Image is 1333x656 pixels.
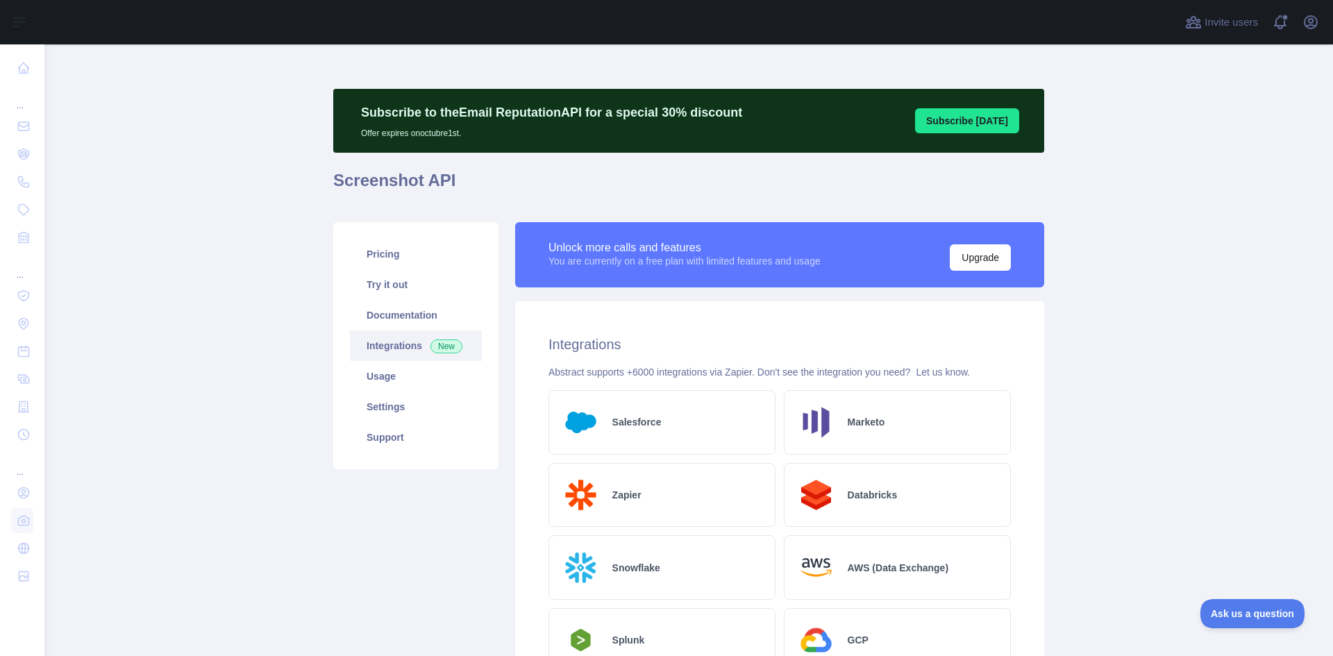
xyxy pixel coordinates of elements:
[848,633,869,647] h2: GCP
[350,330,482,361] a: Integrations New
[548,254,821,268] div: You are currently on a free plan with limited features and usage
[350,269,482,300] a: Try it out
[612,633,645,647] h2: Splunk
[430,339,462,353] span: New
[333,169,1044,203] h1: Screenshot API
[560,547,601,588] img: Logo
[1205,16,1258,28] span: Invite users
[560,625,601,655] img: Logo
[548,242,821,254] div: Unlock more calls and features
[548,365,1011,379] div: Abstract supports +6000 integrations via Zapier. Don't see the integration you need?
[848,561,948,575] h2: AWS (Data Exchange)
[796,402,837,443] img: Logo
[11,83,33,111] div: ...
[1182,11,1261,33] button: Invite users
[612,561,660,575] h2: Snowflake
[612,415,662,429] h2: Salesforce
[915,108,1019,133] button: Subscribe [DATE]
[560,475,601,516] img: Logo
[361,122,742,139] p: Offer expires on octubre 1st.
[848,415,885,429] h2: Marketo
[361,103,742,122] p: Subscribe to the Email Reputation API for a special 30 % discount
[1200,599,1305,628] iframe: Toggle Customer Support
[350,422,482,453] a: Support
[916,367,970,378] a: Let us know.
[350,300,482,330] a: Documentation
[350,361,482,392] a: Usage
[950,244,1011,271] button: Upgrade
[11,450,33,478] div: ...
[350,239,482,269] a: Pricing
[350,392,482,422] a: Settings
[560,402,601,443] img: Logo
[796,475,837,516] img: Logo
[848,488,898,502] h2: Databricks
[548,335,1011,354] h2: Integrations
[612,488,642,502] h2: Zapier
[11,253,33,280] div: ...
[796,547,837,588] img: Logo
